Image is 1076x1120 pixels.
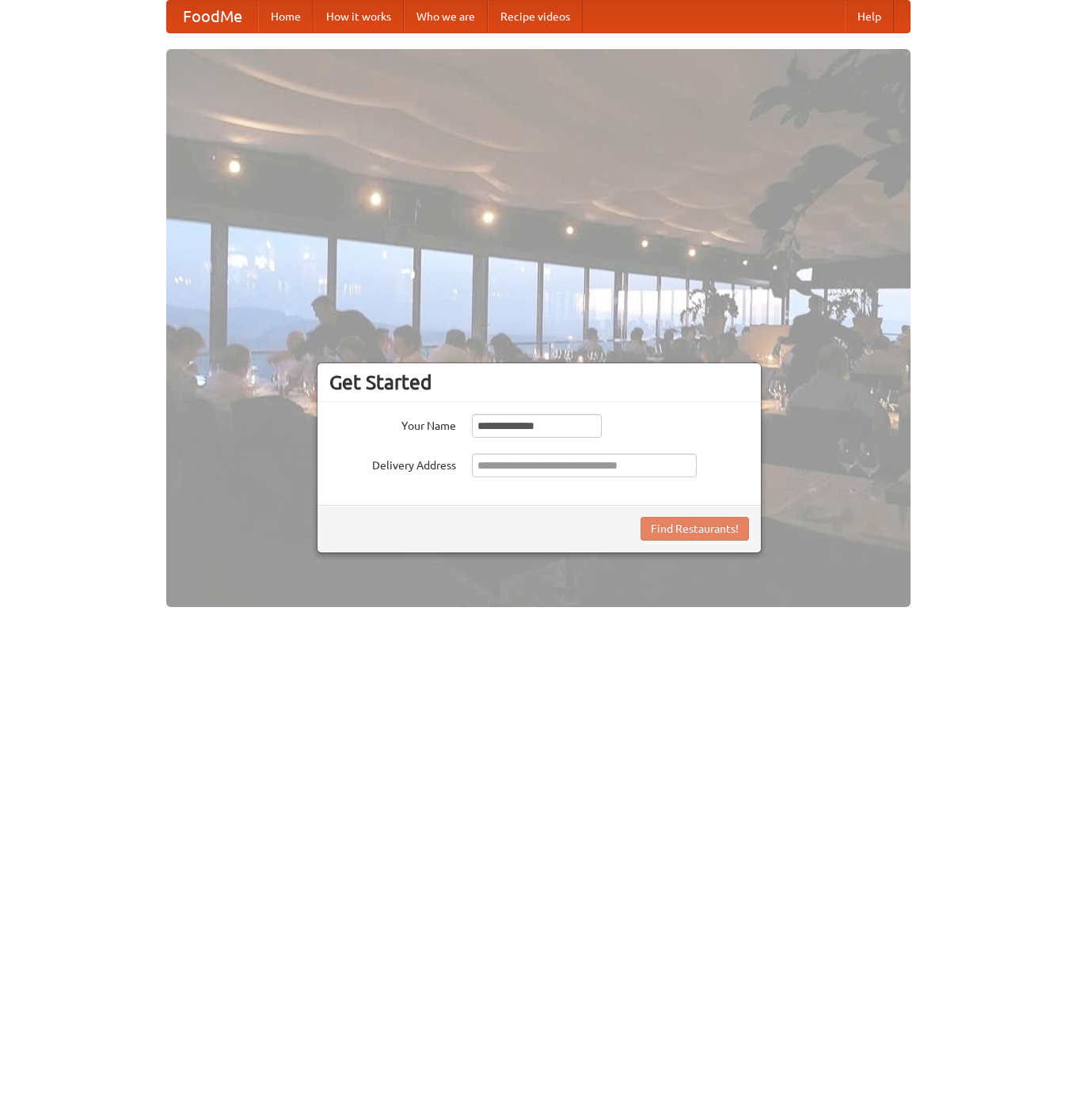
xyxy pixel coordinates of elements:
[329,454,456,473] label: Delivery Address
[329,370,749,394] h3: Get Started
[488,1,583,32] a: Recipe videos
[258,1,314,32] a: Home
[404,1,488,32] a: Who we are
[329,414,456,434] label: Your Name
[641,517,749,541] button: Find Restaurants!
[845,1,894,32] a: Help
[314,1,404,32] a: How it works
[167,1,258,32] a: FoodMe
